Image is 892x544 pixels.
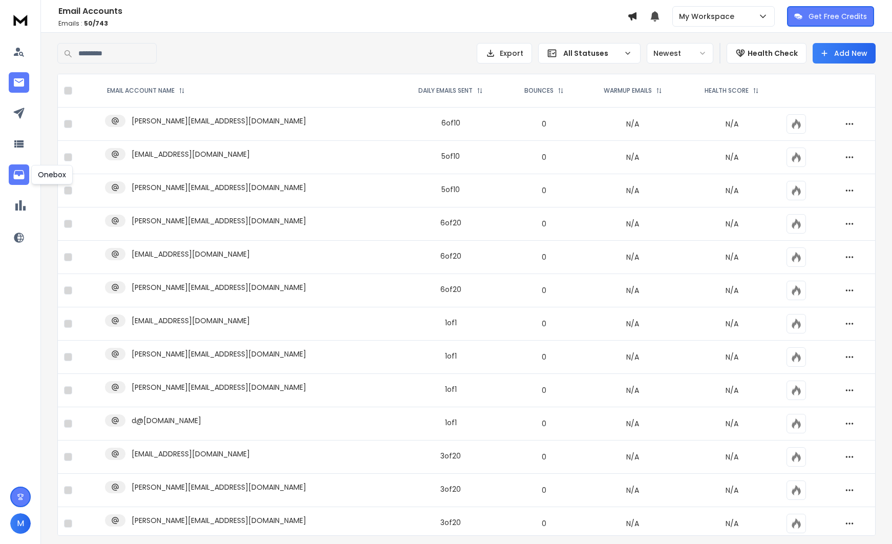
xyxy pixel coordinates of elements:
[582,407,684,441] td: N/A
[512,518,576,529] p: 0
[690,485,774,495] p: N/A
[690,385,774,395] p: N/A
[582,507,684,540] td: N/A
[10,513,31,534] button: M
[690,119,774,129] p: N/A
[582,207,684,241] td: N/A
[647,43,713,64] button: Newest
[445,417,457,428] div: 1 of 1
[10,10,31,29] img: logo
[445,384,457,394] div: 1 of 1
[441,118,460,128] div: 6 of 10
[132,282,306,292] p: [PERSON_NAME][EMAIL_ADDRESS][DOMAIN_NAME]
[132,249,250,259] p: [EMAIL_ADDRESS][DOMAIN_NAME]
[132,515,306,526] p: [PERSON_NAME][EMAIL_ADDRESS][DOMAIN_NAME]
[563,48,620,58] p: All Statuses
[418,87,473,95] p: DAILY EMAILS SENT
[58,5,627,17] h1: Email Accounts
[690,319,774,329] p: N/A
[132,382,306,392] p: [PERSON_NAME][EMAIL_ADDRESS][DOMAIN_NAME]
[582,307,684,341] td: N/A
[512,119,576,129] p: 0
[132,482,306,492] p: [PERSON_NAME][EMAIL_ADDRESS][DOMAIN_NAME]
[58,19,627,28] p: Emails :
[440,284,461,295] div: 6 of 20
[524,87,554,95] p: BOUNCES
[690,252,774,262] p: N/A
[787,6,874,27] button: Get Free Credits
[512,452,576,462] p: 0
[445,351,457,361] div: 1 of 1
[582,274,684,307] td: N/A
[690,352,774,362] p: N/A
[727,43,806,64] button: Health Check
[132,349,306,359] p: [PERSON_NAME][EMAIL_ADDRESS][DOMAIN_NAME]
[582,341,684,374] td: N/A
[132,116,306,126] p: [PERSON_NAME][EMAIL_ADDRESS][DOMAIN_NAME]
[512,485,576,495] p: 0
[477,43,532,64] button: Export
[582,474,684,507] td: N/A
[512,252,576,262] p: 0
[132,182,306,193] p: [PERSON_NAME][EMAIL_ADDRESS][DOMAIN_NAME]
[512,319,576,329] p: 0
[582,174,684,207] td: N/A
[813,43,876,64] button: Add New
[107,87,185,95] div: EMAIL ACCOUNT NAME
[445,318,457,328] div: 1 of 1
[809,11,867,22] p: Get Free Credits
[690,452,774,462] p: N/A
[690,152,774,162] p: N/A
[440,517,461,528] div: 3 of 20
[31,165,73,184] div: Onebox
[440,218,461,228] div: 6 of 20
[582,141,684,174] td: N/A
[512,352,576,362] p: 0
[512,419,576,429] p: 0
[512,385,576,395] p: 0
[512,219,576,229] p: 0
[132,449,250,459] p: [EMAIL_ADDRESS][DOMAIN_NAME]
[440,484,461,494] div: 3 of 20
[512,185,576,196] p: 0
[690,518,774,529] p: N/A
[512,152,576,162] p: 0
[132,149,250,159] p: [EMAIL_ADDRESS][DOMAIN_NAME]
[132,415,201,426] p: d@[DOMAIN_NAME]
[132,216,306,226] p: [PERSON_NAME][EMAIL_ADDRESS][DOMAIN_NAME]
[440,451,461,461] div: 3 of 20
[690,285,774,296] p: N/A
[441,151,460,161] div: 5 of 10
[84,19,108,28] span: 50 / 743
[690,185,774,196] p: N/A
[748,48,798,58] p: Health Check
[582,108,684,141] td: N/A
[690,219,774,229] p: N/A
[604,87,652,95] p: WARMUP EMAILS
[582,241,684,274] td: N/A
[582,441,684,474] td: N/A
[705,87,749,95] p: HEALTH SCORE
[582,374,684,407] td: N/A
[132,316,250,326] p: [EMAIL_ADDRESS][DOMAIN_NAME]
[441,184,460,195] div: 5 of 10
[679,11,738,22] p: My Workspace
[512,285,576,296] p: 0
[440,251,461,261] div: 6 of 20
[690,419,774,429] p: N/A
